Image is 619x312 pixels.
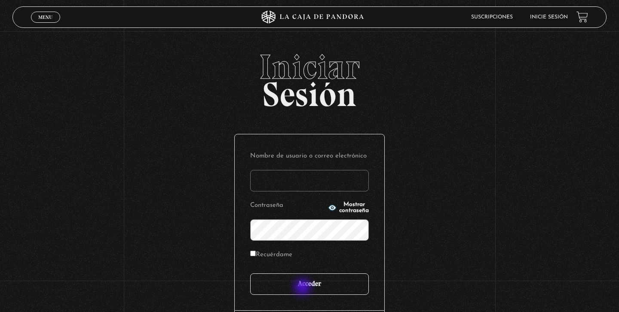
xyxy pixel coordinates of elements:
input: Acceder [250,273,369,295]
span: Menu [38,15,52,20]
span: Iniciar [12,50,607,84]
label: Nombre de usuario o correo electrónico [250,150,369,163]
a: Inicie sesión [530,15,568,20]
input: Recuérdame [250,251,256,256]
button: Mostrar contraseña [328,202,369,214]
label: Recuérdame [250,248,292,262]
a: Suscripciones [471,15,513,20]
a: View your shopping cart [576,11,588,23]
label: Contraseña [250,199,325,212]
h2: Sesión [12,50,607,105]
span: Mostrar contraseña [339,202,369,214]
span: Cerrar [36,21,56,27]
